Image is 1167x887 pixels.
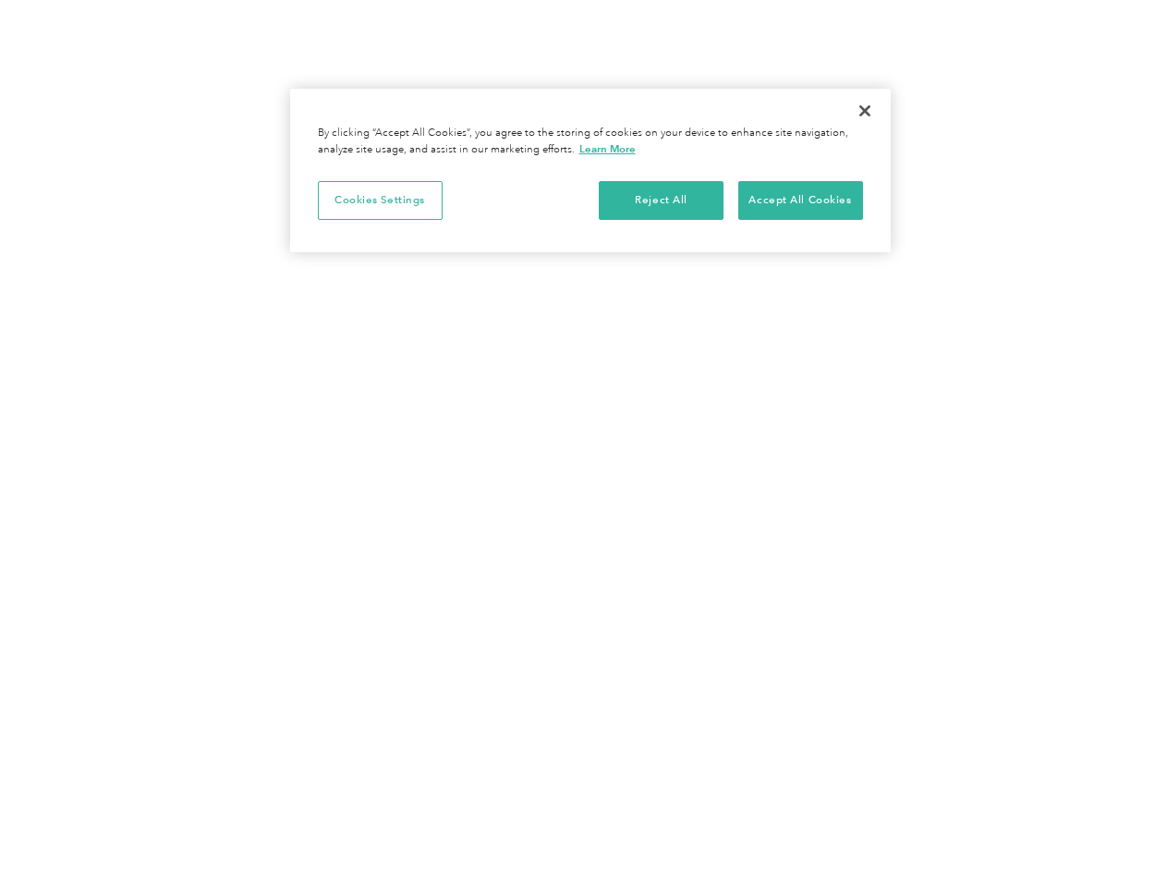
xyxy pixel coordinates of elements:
button: Accept All Cookies [738,181,863,220]
button: Close [845,91,885,131]
a: More information about your privacy, opens in a new tab [579,142,636,155]
div: By clicking “Accept All Cookies”, you agree to the storing of cookies on your device to enhance s... [318,126,863,158]
button: Reject All [599,181,723,220]
button: Cookies Settings [318,181,443,220]
div: Privacy [290,89,891,252]
div: Cookie banner [290,89,891,252]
